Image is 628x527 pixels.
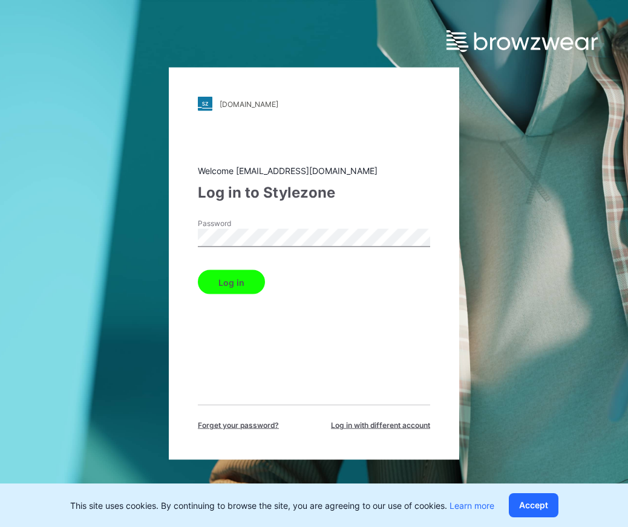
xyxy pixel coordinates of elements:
img: browzwear-logo.e42bd6dac1945053ebaf764b6aa21510.svg [446,30,598,52]
a: [DOMAIN_NAME] [198,97,430,111]
div: [DOMAIN_NAME] [220,99,278,108]
button: Log in [198,270,265,294]
p: This site uses cookies. By continuing to browse the site, you are agreeing to our use of cookies. [70,499,494,512]
div: Welcome [EMAIL_ADDRESS][DOMAIN_NAME] [198,164,430,177]
a: Learn more [450,500,494,511]
div: Log in to Stylezone [198,182,430,204]
img: stylezone-logo.562084cfcfab977791bfbf7441f1a819.svg [198,97,212,111]
span: Forget your password? [198,420,279,431]
button: Accept [509,493,558,517]
label: Password [198,218,283,229]
span: Log in with different account [331,420,430,431]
